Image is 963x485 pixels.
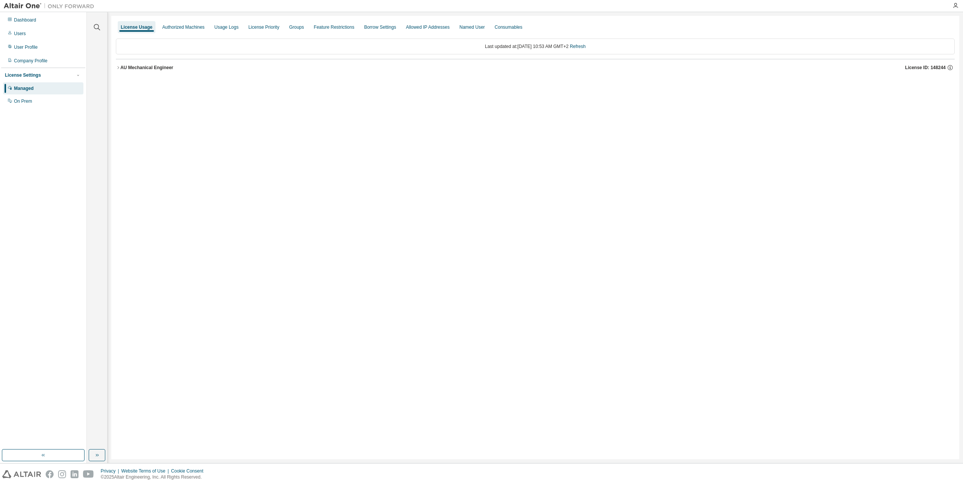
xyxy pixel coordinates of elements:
[58,470,66,478] img: instagram.svg
[14,31,26,37] div: Users
[162,24,205,30] div: Authorized Machines
[71,470,78,478] img: linkedin.svg
[121,24,152,30] div: License Usage
[5,72,41,78] div: License Settings
[14,98,32,104] div: On Prem
[14,58,48,64] div: Company Profile
[459,24,485,30] div: Named User
[121,468,171,474] div: Website Terms of Use
[14,44,38,50] div: User Profile
[83,470,94,478] img: youtube.svg
[46,470,54,478] img: facebook.svg
[4,2,98,10] img: Altair One
[214,24,238,30] div: Usage Logs
[248,24,279,30] div: License Priority
[116,39,955,54] div: Last updated at: [DATE] 10:53 AM GMT+2
[120,65,173,71] div: AU Mechanical Engineer
[289,24,304,30] div: Groups
[101,474,208,480] p: © 2025 Altair Engineering, Inc. All Rights Reserved.
[406,24,450,30] div: Allowed IP Addresses
[101,468,121,474] div: Privacy
[905,65,946,71] span: License ID: 148244
[14,17,36,23] div: Dashboard
[314,24,354,30] div: Feature Restrictions
[570,44,586,49] a: Refresh
[364,24,396,30] div: Borrow Settings
[116,59,955,76] button: AU Mechanical EngineerLicense ID: 148244
[171,468,208,474] div: Cookie Consent
[14,85,34,91] div: Managed
[2,470,41,478] img: altair_logo.svg
[495,24,522,30] div: Consumables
